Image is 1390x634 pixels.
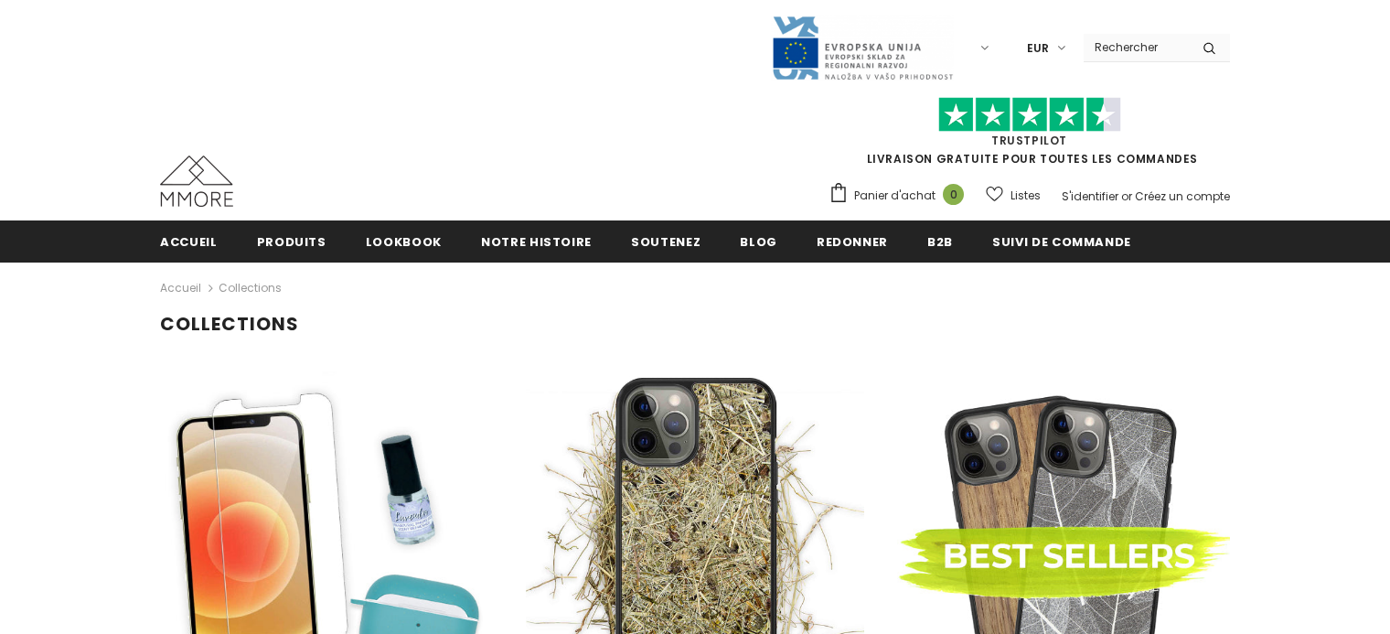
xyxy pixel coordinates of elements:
[1135,188,1230,204] a: Créez un compte
[817,233,888,251] span: Redonner
[366,220,442,262] a: Lookbook
[1062,188,1118,204] a: S'identifier
[631,233,700,251] span: soutenez
[829,182,973,210] a: Panier d'achat 0
[991,133,1067,148] a: TrustPilot
[160,220,218,262] a: Accueil
[160,233,218,251] span: Accueil
[943,184,964,205] span: 0
[771,39,954,55] a: Javni Razpis
[817,220,888,262] a: Redonner
[160,313,1230,336] h1: Collections
[219,277,282,299] span: Collections
[257,220,326,262] a: Produits
[927,233,953,251] span: B2B
[257,233,326,251] span: Produits
[366,233,442,251] span: Lookbook
[1027,39,1049,58] span: EUR
[992,220,1131,262] a: Suivi de commande
[854,187,936,205] span: Panier d'achat
[1010,187,1041,205] span: Listes
[1084,34,1189,60] input: Search Site
[927,220,953,262] a: B2B
[160,277,201,299] a: Accueil
[829,105,1230,167] span: LIVRAISON GRATUITE POUR TOUTES LES COMMANDES
[771,15,954,81] img: Javni Razpis
[481,220,592,262] a: Notre histoire
[938,97,1121,133] img: Faites confiance aux étoiles pilotes
[160,156,233,207] img: Cas MMORE
[631,220,700,262] a: soutenez
[740,233,777,251] span: Blog
[986,179,1041,211] a: Listes
[1121,188,1132,204] span: or
[740,220,777,262] a: Blog
[481,233,592,251] span: Notre histoire
[992,233,1131,251] span: Suivi de commande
